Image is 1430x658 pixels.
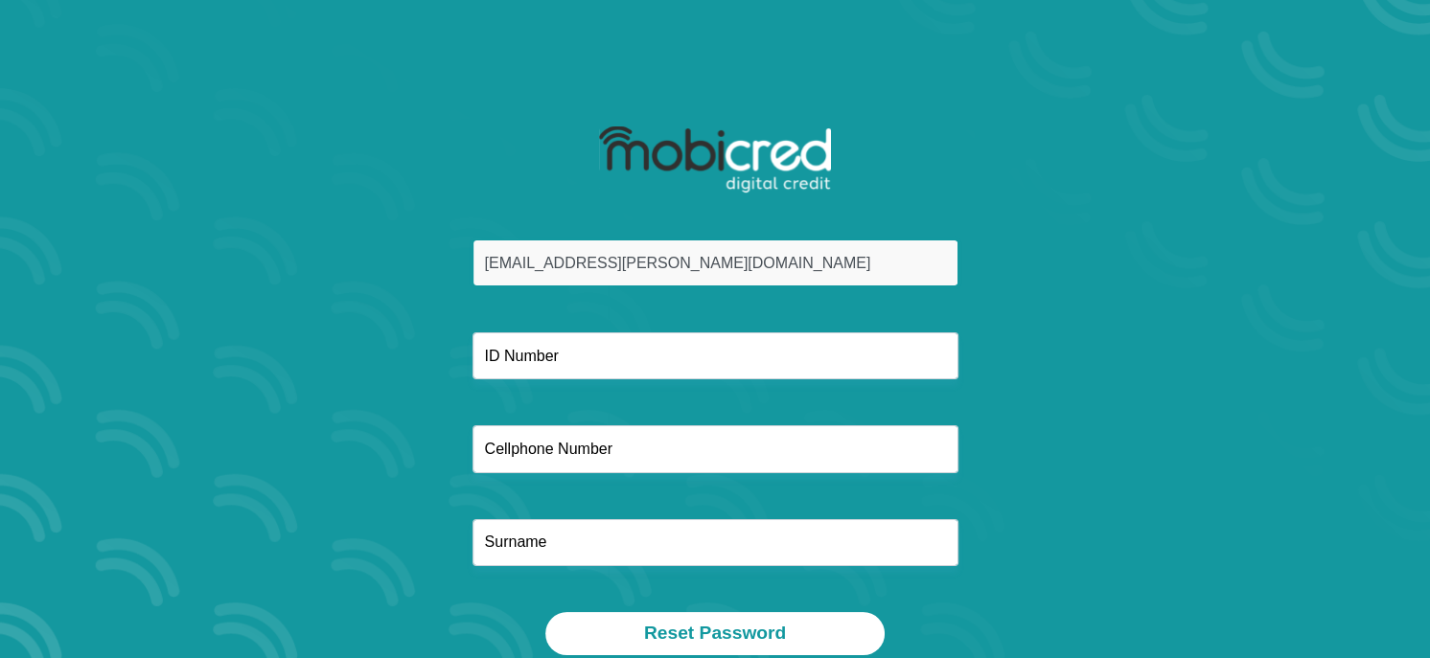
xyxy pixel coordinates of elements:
[473,519,958,566] input: Surname
[473,239,958,286] input: Email
[599,126,830,193] img: mobicred logo
[473,332,958,379] input: ID Number
[473,425,958,472] input: Cellphone Number
[545,612,885,655] button: Reset Password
